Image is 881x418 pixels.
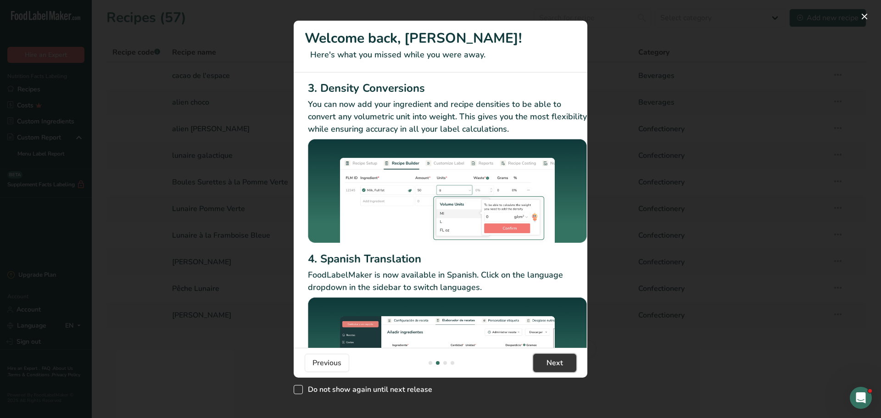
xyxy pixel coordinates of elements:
[305,49,576,61] p: Here's what you missed while you were away.
[533,354,576,372] button: Next
[303,385,432,394] span: Do not show again until next release
[308,297,587,401] img: Spanish Translation
[546,357,563,368] span: Next
[308,251,587,267] h2: 4. Spanish Translation
[308,139,587,247] img: Density Conversions
[312,357,341,368] span: Previous
[305,354,349,372] button: Previous
[308,98,587,135] p: You can now add your ingredient and recipe densities to be able to convert any volumetric unit in...
[850,387,872,409] iframe: Intercom live chat
[305,28,576,49] h1: Welcome back, [PERSON_NAME]!
[308,80,587,96] h2: 3. Density Conversions
[308,269,587,294] p: FoodLabelMaker is now available in Spanish. Click on the language dropdown in the sidebar to swit...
